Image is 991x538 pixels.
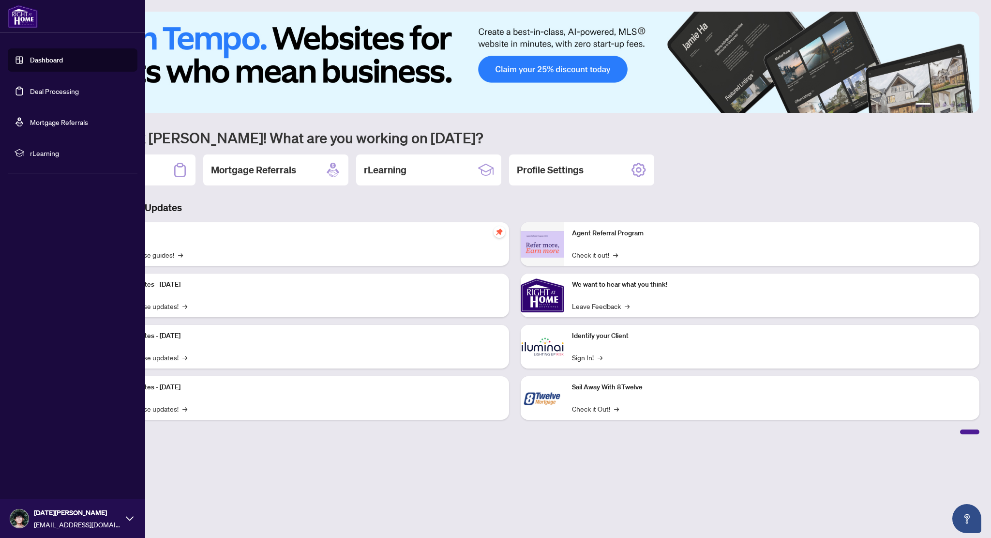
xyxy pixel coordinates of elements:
[572,249,618,260] a: Check it out!→
[30,118,88,126] a: Mortgage Referrals
[614,403,619,414] span: →
[572,301,630,311] a: Leave Feedback→
[182,301,187,311] span: →
[966,103,970,107] button: 6
[50,128,979,147] h1: Welcome back [PERSON_NAME]! What are you working on [DATE]?
[494,226,505,238] span: pushpin
[572,279,972,290] p: We want to hear what you think!
[572,352,602,363] a: Sign In!→
[521,325,564,369] img: Identify your Client
[34,507,121,518] span: [DATE][PERSON_NAME]
[521,274,564,317] img: We want to hear what you think!
[30,56,63,64] a: Dashboard
[30,148,131,158] span: rLearning
[364,163,406,177] h2: rLearning
[178,249,183,260] span: →
[958,103,962,107] button: 5
[916,103,931,107] button: 1
[50,201,979,215] h3: Brokerage & Industry Updates
[102,228,501,239] p: Self-Help
[182,403,187,414] span: →
[572,382,972,393] p: Sail Away With 8Twelve
[935,103,939,107] button: 2
[572,331,972,341] p: Identify your Client
[10,509,29,528] img: Profile Icon
[102,331,501,341] p: Platform Updates - [DATE]
[625,301,630,311] span: →
[598,352,602,363] span: →
[950,103,954,107] button: 4
[521,376,564,420] img: Sail Away With 8Twelve
[952,504,981,533] button: Open asap
[521,231,564,258] img: Agent Referral Program
[613,249,618,260] span: →
[8,5,38,28] img: logo
[211,163,296,177] h2: Mortgage Referrals
[102,382,501,393] p: Platform Updates - [DATE]
[517,163,584,177] h2: Profile Settings
[182,352,187,363] span: →
[943,103,946,107] button: 3
[34,519,121,530] span: [EMAIL_ADDRESS][DOMAIN_NAME]
[572,403,619,414] a: Check it Out!→
[30,87,79,95] a: Deal Processing
[102,279,501,290] p: Platform Updates - [DATE]
[572,228,972,239] p: Agent Referral Program
[50,12,979,113] img: Slide 0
